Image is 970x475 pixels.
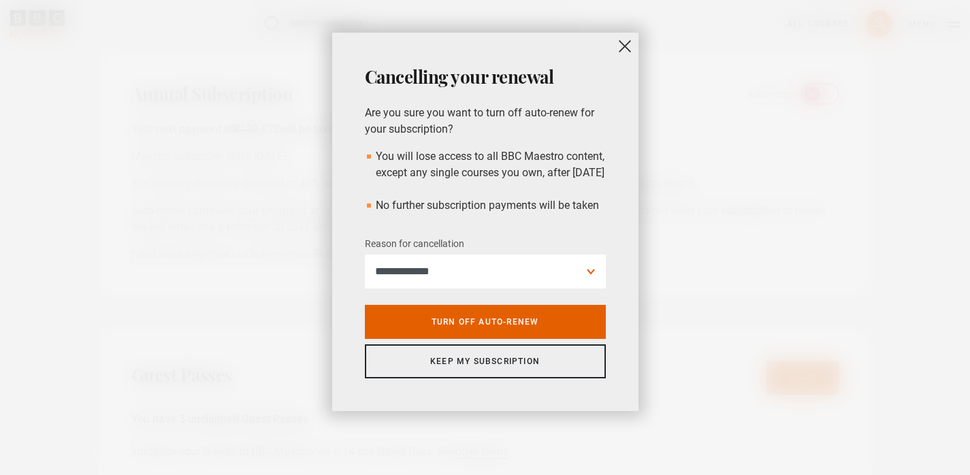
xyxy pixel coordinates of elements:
button: close [611,33,638,60]
a: Keep my subscription [365,344,606,378]
li: You will lose access to all BBC Maestro content, except any single courses you own, after [DATE] [365,148,606,181]
label: Reason for cancellation [365,236,464,252]
a: Turn off auto-renew [365,305,606,339]
h2: Cancelling your renewal [365,65,606,88]
li: No further subscription payments will be taken [365,197,606,214]
p: Are you sure you want to turn off auto-renew for your subscription? [365,105,606,137]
